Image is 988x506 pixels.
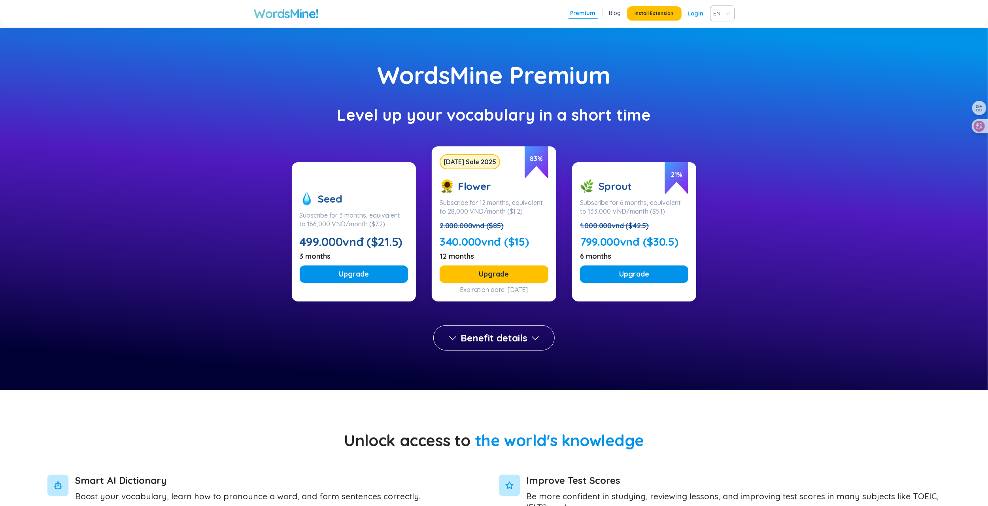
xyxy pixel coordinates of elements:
[619,269,649,280] span: Upgrade
[475,430,644,450] span: the world's knowledge
[440,198,548,216] div: Subscribe for 12 months, equivalent to 28,000 VND/month ($1.2)
[300,191,314,206] img: seed
[479,269,509,280] span: Upgrade
[665,158,688,195] span: 21 %
[527,475,941,486] span: Improve Test Scores
[75,491,421,502] p: Boost your vocabulary, learn how to pronounce a word, and form sentences correctly.
[627,6,682,21] button: Install Extension
[440,179,454,193] img: flower
[714,8,728,19] span: EN
[440,265,548,283] button: Upgrade
[580,198,689,216] div: Subscribe for 6 months, equivalent to 133,000 VND/month ($5.1)
[635,10,674,17] span: Install Extension
[300,265,408,283] button: Upgrade
[75,475,421,486] span: Smart AI Dictionary
[47,475,69,496] img: FC5pjliRUx8dGsU+pWbXpBDH5Q98HTFKe66UNQAAAABJRU5ErkJggg==
[460,288,528,290] div: Expiration date: [DATE]
[440,220,548,231] div: 2.000.000vnd ($85)
[300,233,408,250] div: 499.000vnđ ($21.5)
[300,191,408,206] div: Seed
[525,142,548,179] span: 83 %
[440,252,548,261] div: 12 months
[433,325,555,351] button: Benefit details
[339,269,369,280] span: Upgrade
[580,179,689,193] div: Sprout
[580,179,594,193] img: sprout
[571,9,596,17] a: Premium
[688,6,704,21] a: Login
[254,6,318,21] a: WordsMine!
[580,252,689,261] div: 6 months
[440,171,548,193] div: Flower
[300,252,408,261] div: 3 months
[440,233,548,250] div: 340.000vnđ ($15)
[440,154,500,169] div: [DATE] Sale 2025
[499,475,520,496] img: qPw5V8MYppby6NZSplapkUltusX4fQza+On1lwAAAAASUVORK5CYII=
[40,107,948,123] div: Level up your vocabulary in a short time
[40,67,948,83] div: WordsMine Premium
[580,265,689,283] button: Upgrade
[461,332,527,344] span: Benefit details
[580,233,689,250] div: 799.000vnđ ($30.5)
[580,220,689,231] div: 1.000.000vnd ($42.5)
[300,211,408,228] div: Subscribe for 3 months, equivalent to 166,000 VND/month ($7.2)
[609,9,621,17] a: Blog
